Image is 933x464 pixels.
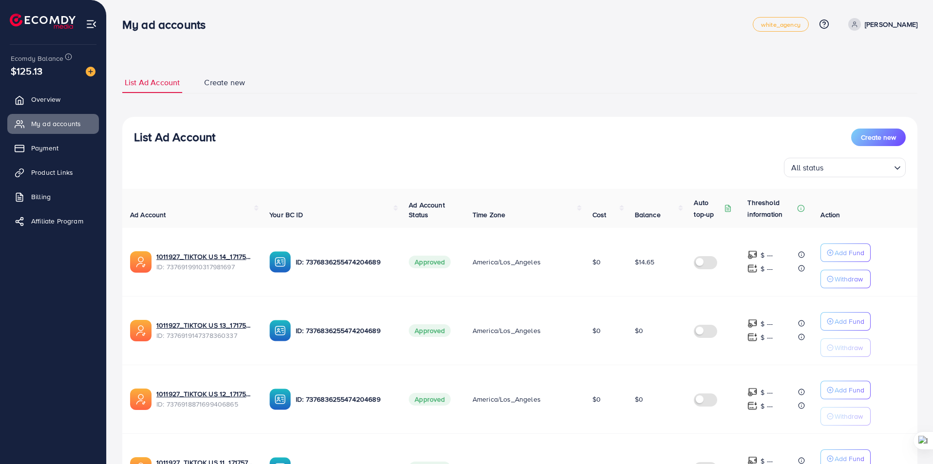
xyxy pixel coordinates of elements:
[820,270,871,288] button: Withdraw
[130,320,152,341] img: ic-ads-acc.e4c84228.svg
[861,132,896,142] span: Create new
[409,324,451,337] span: Approved
[694,197,722,220] p: Auto top-up
[86,19,97,30] img: menu
[820,210,840,220] span: Action
[156,262,254,272] span: ID: 7376919910317981697
[747,318,758,329] img: top-up amount
[753,17,809,32] a: white_agency
[409,200,445,220] span: Ad Account Status
[844,18,917,31] a: [PERSON_NAME]
[789,161,826,175] span: All status
[820,312,871,331] button: Add Fund
[130,251,152,273] img: ic-ads-acc.e4c84228.svg
[892,420,926,457] iframe: Chat
[635,257,655,267] span: $14.65
[122,18,213,32] h3: My ad accounts
[592,210,607,220] span: Cost
[835,273,863,285] p: Withdraw
[592,394,601,404] span: $0
[473,394,541,404] span: America/Los_Angeles
[820,407,871,426] button: Withdraw
[156,320,254,340] div: <span class='underline'>1011927_TIKTOK US 13_1717572853057</span></br>7376919147378360337
[835,247,864,259] p: Add Fund
[865,19,917,30] p: [PERSON_NAME]
[31,119,81,129] span: My ad accounts
[86,67,95,76] img: image
[125,77,180,88] span: List Ad Account
[761,249,773,261] p: $ ---
[747,332,758,342] img: top-up amount
[835,316,864,327] p: Add Fund
[7,90,99,109] a: Overview
[31,143,58,153] span: Payment
[820,243,871,262] button: Add Fund
[7,138,99,158] a: Payment
[473,326,541,335] span: America/Los_Angeles
[11,54,63,63] span: Ecomdy Balance
[592,326,601,335] span: $0
[7,163,99,182] a: Product Links
[851,129,906,146] button: Create new
[473,210,505,220] span: Time Zone
[204,77,245,88] span: Create new
[156,389,254,399] a: 1011927_TIKTOK US 12_1717572803572
[296,393,393,405] p: ID: 7376836255474204689
[10,14,76,29] img: logo
[7,187,99,206] a: Billing
[156,252,254,272] div: <span class='underline'>1011927_TIKTOK US 14_1717573027453</span></br>7376919910317981697
[296,256,393,268] p: ID: 7376836255474204689
[296,325,393,336] p: ID: 7376836255474204689
[130,389,152,410] img: ic-ads-acc.e4c84228.svg
[156,320,254,330] a: 1011927_TIKTOK US 13_1717572853057
[747,197,795,220] p: Threshold information
[269,320,291,341] img: ic-ba-acc.ded83a64.svg
[747,263,758,274] img: top-up amount
[827,159,890,175] input: Search for option
[835,342,863,353] p: Withdraw
[761,400,773,412] p: $ ---
[7,114,99,133] a: My ad accounts
[156,252,254,261] a: 1011927_TIKTOK US 14_1717573027453
[592,257,601,267] span: $0
[747,401,758,411] img: top-up amount
[156,399,254,409] span: ID: 7376918871699406865
[31,192,51,202] span: Billing
[835,410,863,422] p: Withdraw
[156,389,254,409] div: <span class='underline'>1011927_TIKTOK US 12_1717572803572</span></br>7376918871699406865
[761,332,773,343] p: $ ---
[409,256,451,268] span: Approved
[269,389,291,410] img: ic-ba-acc.ded83a64.svg
[269,210,303,220] span: Your BC ID
[156,331,254,340] span: ID: 7376919147378360337
[635,326,643,335] span: $0
[269,251,291,273] img: ic-ba-acc.ded83a64.svg
[635,210,661,220] span: Balance
[11,64,42,78] span: $125.13
[761,387,773,398] p: $ ---
[31,216,83,226] span: Affiliate Program
[134,130,215,144] h3: List Ad Account
[820,338,871,357] button: Withdraw
[473,257,541,267] span: America/Los_Angeles
[7,211,99,231] a: Affiliate Program
[784,158,906,177] div: Search for option
[409,393,451,406] span: Approved
[31,94,60,104] span: Overview
[747,387,758,397] img: top-up amount
[761,318,773,330] p: $ ---
[130,210,166,220] span: Ad Account
[31,167,73,177] span: Product Links
[761,263,773,275] p: $ ---
[635,394,643,404] span: $0
[820,381,871,399] button: Add Fund
[747,250,758,260] img: top-up amount
[835,384,864,396] p: Add Fund
[761,21,800,28] span: white_agency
